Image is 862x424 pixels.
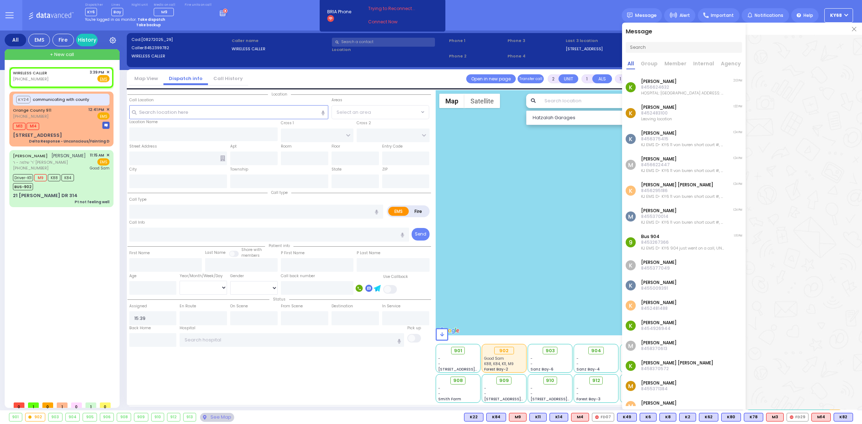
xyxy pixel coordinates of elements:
[83,413,97,421] div: 905
[626,401,636,411] span: M
[550,413,568,421] div: BLS
[641,326,677,331] p: 8454926944
[88,107,104,112] span: 12:41 PM
[576,391,579,396] span: -
[268,190,291,195] span: Call type
[508,53,564,59] span: Phone 4
[281,303,303,309] label: From Scene
[129,144,157,149] label: Street Address
[744,413,763,421] div: K78
[383,274,408,280] label: Use Callback
[200,413,234,422] div: See map
[180,325,195,331] label: Hospital
[641,90,724,96] p: HOSPITAL: [GEOGRAPHIC_DATA] ADDRESS: [STREET_ADDRESS] ER PHONE: [PHONE_NUMBER] MAIN PHONE: [PHONE...
[129,325,151,331] label: Back Home
[144,45,169,51] span: 8452399782
[550,413,568,421] div: K14
[530,361,533,367] span: -
[640,413,657,421] div: K6
[641,136,724,142] p: 8456375415
[627,13,632,18] img: message.svg
[111,3,123,7] label: Lines
[52,34,74,46] div: Fire
[71,402,82,408] span: 0
[265,243,293,248] span: Patient info
[484,356,504,361] span: Good Sam
[530,391,533,396] span: -
[626,211,636,222] span: M
[129,97,154,103] label: Call Location
[641,162,724,168] p: 8456622447
[117,413,131,421] div: 908
[241,247,262,252] small: Share with
[559,74,578,83] button: UNIT
[180,333,404,347] input: Search hospital
[129,75,163,82] a: Map View
[230,144,237,149] label: Apt
[134,413,148,421] div: 909
[13,123,26,130] span: M13
[382,303,400,309] label: In Service
[530,396,598,402] span: [STREET_ADDRESS][PERSON_NAME]
[626,361,636,371] span: K
[14,402,24,408] span: 0
[852,27,856,31] img: times-circle.png
[97,112,110,120] span: EMS
[13,183,33,190] span: BUS-902
[57,402,68,408] span: 1
[131,37,230,43] label: Cad:
[659,413,676,421] div: BLS
[626,186,636,196] span: K
[464,413,483,421] div: BLS
[28,34,50,46] div: EMS
[26,413,45,421] div: 902
[733,208,742,212] p: 1:24 PM
[152,413,164,421] div: 910
[641,142,724,148] p: KJ EMS D- KY6 11 van buren short court #, Monroe 10950 CALL TYPE: patient collapse CALLER: 845213...
[659,413,676,421] div: K8
[566,46,603,52] a: [STREET_ADDRESS]
[484,391,486,396] span: -
[129,273,136,279] label: Age
[641,380,677,386] p: [PERSON_NAME]
[449,53,505,59] span: Phone 2
[281,250,305,256] label: P First Name
[13,174,33,181] span: Driver-K11
[28,402,39,408] span: 1
[438,391,440,396] span: -
[230,303,248,309] label: On Scene
[811,413,831,421] div: ALS
[13,165,48,171] span: [PHONE_NUMBER]
[641,245,724,251] p: KJ EMS D- KY6 904 just went on a call, UNITS: KY31, KY22, 904
[790,415,793,419] img: red-radio-icon.svg
[337,109,371,116] span: Select an area
[592,74,612,83] button: ALS
[327,9,351,15] span: BRIA Phone
[635,12,657,19] span: Message
[834,413,853,421] div: BLS
[368,5,425,12] span: Trying to Reconnect...
[641,214,724,219] p: 8455370014
[679,413,696,421] div: BLS
[640,413,657,421] div: BLS
[28,11,76,20] img: Logo
[733,104,742,109] p: 1:32 PM
[268,92,291,97] span: Location
[205,250,226,256] label: Last Name
[131,3,148,7] label: Night unit
[641,182,724,188] p: [PERSON_NAME] [PERSON_NAME]
[85,8,97,16] span: KY6
[332,97,342,103] label: Areas
[641,219,724,225] p: KJ EMS D- KY6 11 van buren short court #, Monroe 10950 CALL TYPE: patient collapse CALLER: 845213...
[529,413,547,421] div: BLS
[129,167,137,172] label: City
[332,167,342,172] label: State
[663,60,687,69] a: Member
[180,303,196,309] label: En Route
[464,94,500,108] button: Show satellite imagery
[141,37,173,42] span: [08272025_29]
[641,265,677,271] p: 8455377049
[787,413,808,421] div: FD29
[626,341,636,351] span: M
[641,168,724,173] p: KJ EMS D- KY6 11 van buren short court #, Monroe 10950 CALL TYPE: patient collapse CALLER: 845213...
